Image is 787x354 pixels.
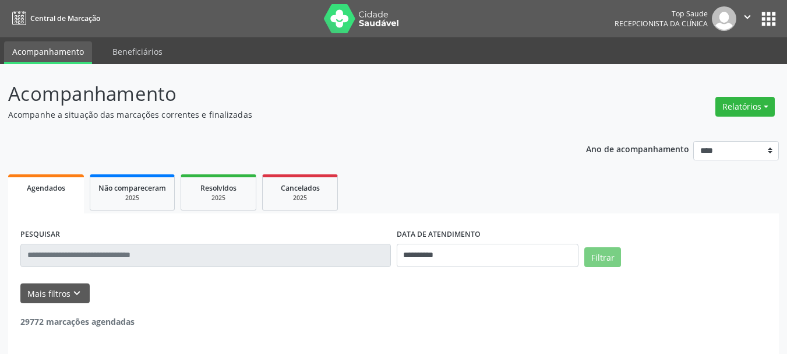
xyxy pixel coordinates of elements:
span: Resolvidos [200,183,237,193]
p: Acompanhe a situação das marcações correntes e finalizadas [8,108,548,121]
i:  [741,10,754,23]
span: Recepcionista da clínica [615,19,708,29]
img: img [712,6,736,31]
a: Beneficiários [104,41,171,62]
div: 2025 [271,194,329,202]
button: Relatórios [715,97,775,117]
p: Acompanhamento [8,79,548,108]
a: Central de Marcação [8,9,100,28]
p: Ano de acompanhamento [586,141,689,156]
div: 2025 [189,194,248,202]
span: Não compareceram [98,183,166,193]
button: Mais filtroskeyboard_arrow_down [20,283,90,304]
span: Central de Marcação [30,13,100,23]
div: 2025 [98,194,166,202]
button:  [736,6,758,31]
div: Top Saude [615,9,708,19]
strong: 29772 marcações agendadas [20,316,135,327]
span: Agendados [27,183,65,193]
i: keyboard_arrow_down [70,287,83,300]
label: DATA DE ATENDIMENTO [397,226,481,244]
button: apps [758,9,779,29]
a: Acompanhamento [4,41,92,64]
span: Cancelados [281,183,320,193]
label: PESQUISAR [20,226,60,244]
button: Filtrar [584,247,621,267]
